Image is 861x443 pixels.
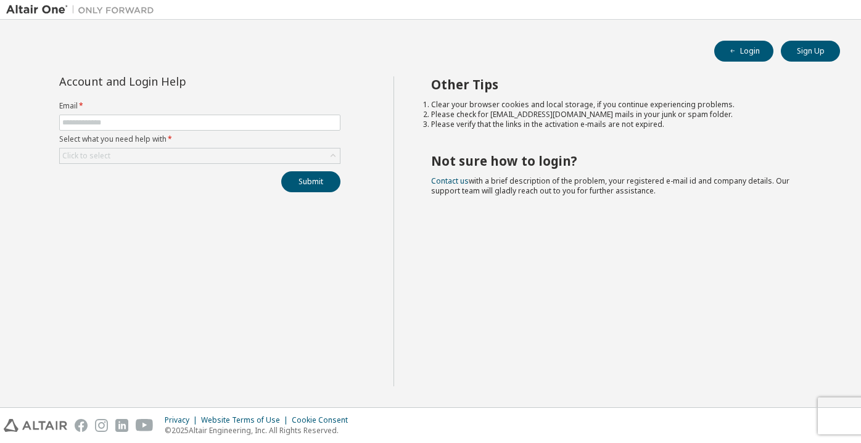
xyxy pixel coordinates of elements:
[431,76,818,92] h2: Other Tips
[781,41,840,62] button: Sign Up
[62,151,110,161] div: Click to select
[75,419,88,432] img: facebook.svg
[165,425,355,436] p: © 2025 Altair Engineering, Inc. All Rights Reserved.
[431,110,818,120] li: Please check for [EMAIL_ADDRESS][DOMAIN_NAME] mails in your junk or spam folder.
[59,101,340,111] label: Email
[59,76,284,86] div: Account and Login Help
[136,419,154,432] img: youtube.svg
[714,41,773,62] button: Login
[431,153,818,169] h2: Not sure how to login?
[59,134,340,144] label: Select what you need help with
[431,120,818,129] li: Please verify that the links in the activation e-mails are not expired.
[292,415,355,425] div: Cookie Consent
[281,171,340,192] button: Submit
[60,148,340,163] div: Click to select
[6,4,160,16] img: Altair One
[201,415,292,425] div: Website Terms of Use
[95,419,108,432] img: instagram.svg
[165,415,201,425] div: Privacy
[431,100,818,110] li: Clear your browser cookies and local storage, if you continue experiencing problems.
[431,176,789,196] span: with a brief description of the problem, your registered e-mail id and company details. Our suppo...
[431,176,469,186] a: Contact us
[4,419,67,432] img: altair_logo.svg
[115,419,128,432] img: linkedin.svg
